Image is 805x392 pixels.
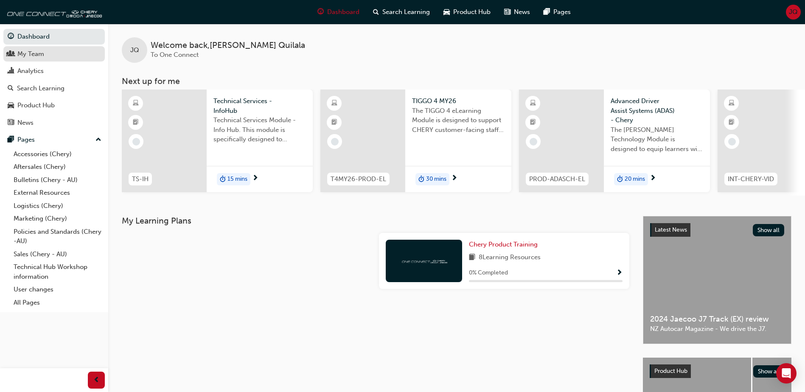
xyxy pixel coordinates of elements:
[151,51,199,59] span: To One Connect
[10,174,105,187] a: Bulletins (Chery - AU)
[789,7,798,17] span: JQ
[519,90,710,192] a: PROD-ADASCH-ELAdvanced Driver Assist Systems (ADAS) - CheryThe [PERSON_NAME] Technology Module is...
[317,7,324,17] span: guage-icon
[373,7,379,17] span: search-icon
[382,7,430,17] span: Search Learning
[728,138,736,146] span: learningRecordVerb_NONE-icon
[8,33,14,41] span: guage-icon
[451,175,457,182] span: next-icon
[4,3,102,20] img: oneconnect
[320,90,511,192] a: T4MY26-PROD-ELTIGGO 4 MY26The TIGGO 4 eLearning Module is designed to support CHERY customer-faci...
[616,268,623,278] button: Show Progress
[10,225,105,248] a: Policies and Standards (Chery -AU)
[401,257,447,265] img: oneconnect
[331,174,386,184] span: T4MY26-PROD-EL
[122,216,629,226] h3: My Learning Plans
[728,174,774,184] span: INT-CHERY-VID
[469,252,475,263] span: book-icon
[133,117,139,128] span: booktick-icon
[650,175,656,182] span: next-icon
[8,50,14,58] span: people-icon
[17,84,65,93] div: Search Learning
[133,98,139,109] span: learningResourceType_ELEARNING-icon
[8,67,14,75] span: chart-icon
[213,115,306,144] span: Technical Services Module - Info Hub. This module is specifically designed to address the require...
[311,3,366,21] a: guage-iconDashboard
[611,125,703,154] span: The [PERSON_NAME] Technology Module is designed to equip learners with essential knowledge about ...
[753,224,785,236] button: Show all
[418,174,424,185] span: duration-icon
[544,7,550,17] span: pages-icon
[3,27,105,132] button: DashboardMy TeamAnalyticsSearch LearningProduct HubNews
[17,101,55,110] div: Product Hub
[504,7,510,17] span: news-icon
[643,216,791,344] a: Latest NewsShow all2024 Jaecoo J7 Track (EX) reviewNZ Autocar Magazine - We drive the J7.
[479,252,541,263] span: 8 Learning Resources
[151,41,305,50] span: Welcome back , [PERSON_NAME] Quilala
[537,3,578,21] a: pages-iconPages
[412,96,505,106] span: TIGGO 4 MY26
[10,148,105,161] a: Accessories (Chery)
[108,76,805,86] h3: Next up for me
[530,138,537,146] span: learningRecordVerb_NONE-icon
[655,226,687,233] span: Latest News
[10,199,105,213] a: Logistics (Chery)
[3,98,105,113] a: Product Hub
[17,66,44,76] div: Analytics
[530,98,536,109] span: learningResourceType_ELEARNING-icon
[650,364,785,378] a: Product HubShow all
[786,5,801,20] button: JQ
[443,7,450,17] span: car-icon
[95,134,101,146] span: up-icon
[729,117,735,128] span: booktick-icon
[132,174,149,184] span: TS-IH
[10,296,105,309] a: All Pages
[437,3,497,21] a: car-iconProduct Hub
[3,81,105,96] a: Search Learning
[469,241,538,248] span: Chery Product Training
[8,85,14,92] span: search-icon
[3,63,105,79] a: Analytics
[3,46,105,62] a: My Team
[10,186,105,199] a: External Resources
[654,367,687,375] span: Product Hub
[529,174,585,184] span: PROD-ADASCH-EL
[753,365,785,378] button: Show all
[530,117,536,128] span: booktick-icon
[8,102,14,109] span: car-icon
[650,223,784,237] a: Latest NewsShow all
[514,7,530,17] span: News
[650,314,784,324] span: 2024 Jaecoo J7 Track (EX) review
[497,3,537,21] a: news-iconNews
[453,7,491,17] span: Product Hub
[10,248,105,261] a: Sales (Chery - AU)
[327,7,359,17] span: Dashboard
[3,132,105,148] button: Pages
[10,283,105,296] a: User changes
[10,260,105,283] a: Technical Hub Workshop information
[132,138,140,146] span: learningRecordVerb_NONE-icon
[3,29,105,45] a: Dashboard
[650,324,784,334] span: NZ Autocar Magazine - We drive the J7.
[227,174,247,184] span: 15 mins
[213,96,306,115] span: Technical Services - InfoHub
[729,98,735,109] span: learningResourceType_ELEARNING-icon
[8,136,14,144] span: pages-icon
[220,174,226,185] span: duration-icon
[553,7,571,17] span: Pages
[469,240,541,249] a: Chery Product Training
[130,45,139,55] span: JQ
[17,135,35,145] div: Pages
[10,160,105,174] a: Aftersales (Chery)
[8,119,14,127] span: news-icon
[122,90,313,192] a: TS-IHTechnical Services - InfoHubTechnical Services Module - Info Hub. This module is specificall...
[611,96,703,125] span: Advanced Driver Assist Systems (ADAS) - Chery
[366,3,437,21] a: search-iconSearch Learning
[412,106,505,135] span: The TIGGO 4 eLearning Module is designed to support CHERY customer-facing staff with the product ...
[426,174,446,184] span: 30 mins
[10,212,105,225] a: Marketing (Chery)
[616,269,623,277] span: Show Progress
[3,115,105,131] a: News
[331,98,337,109] span: learningResourceType_ELEARNING-icon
